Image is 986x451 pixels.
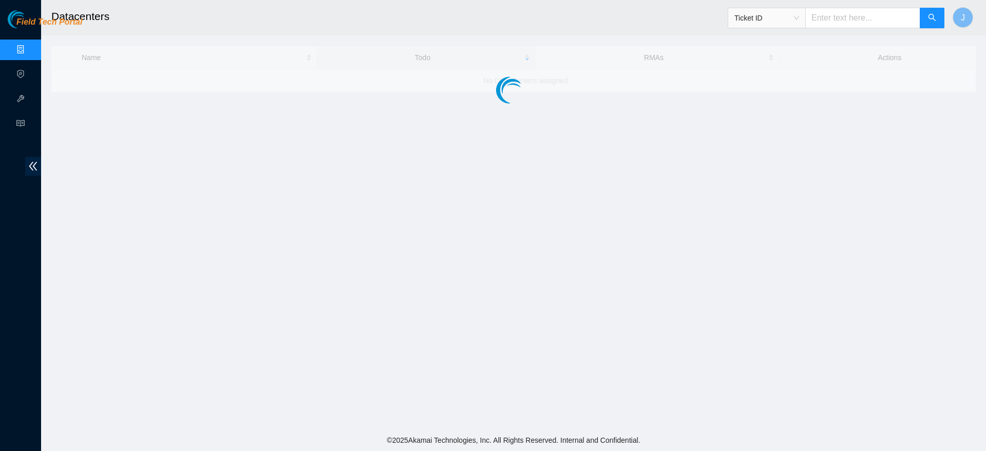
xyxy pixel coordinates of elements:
span: read [16,115,25,135]
a: Akamai TechnologiesField Tech Portal [8,18,82,32]
button: J [953,7,973,28]
span: Field Tech Portal [16,17,82,27]
span: Ticket ID [734,10,799,26]
span: search [928,13,936,23]
span: J [961,11,965,24]
footer: © 2025 Akamai Technologies, Inc. All Rights Reserved. Internal and Confidential. [41,429,986,451]
img: Akamai Technologies [8,10,52,28]
input: Enter text here... [805,8,920,28]
button: search [920,8,944,28]
span: double-left [25,157,41,176]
